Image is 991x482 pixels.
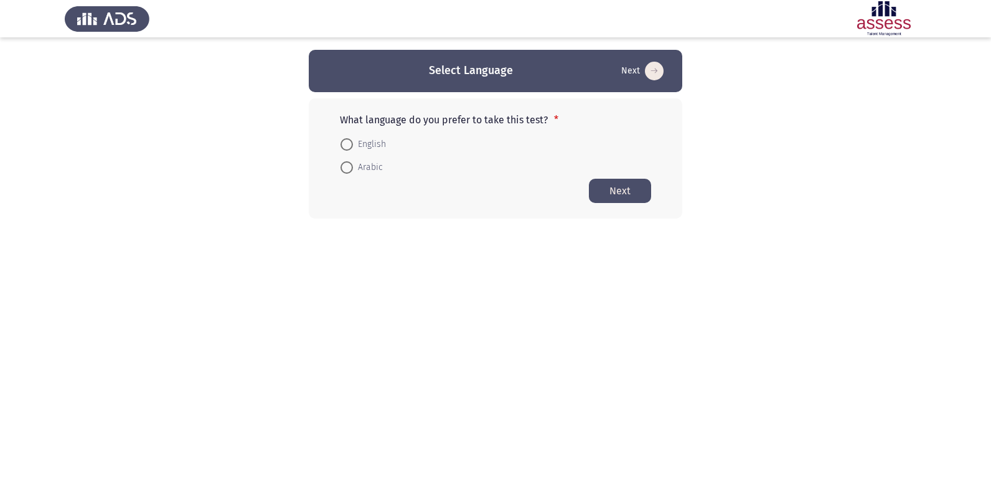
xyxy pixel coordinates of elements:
[589,179,651,203] button: Start assessment
[353,160,383,175] span: Arabic
[65,1,149,36] img: Assess Talent Management logo
[842,1,926,36] img: Assessment logo of OCM R1 ASSESS
[429,63,513,78] h3: Select Language
[353,137,386,152] span: English
[618,61,667,81] button: Start assessment
[340,114,651,126] p: What language do you prefer to take this test?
